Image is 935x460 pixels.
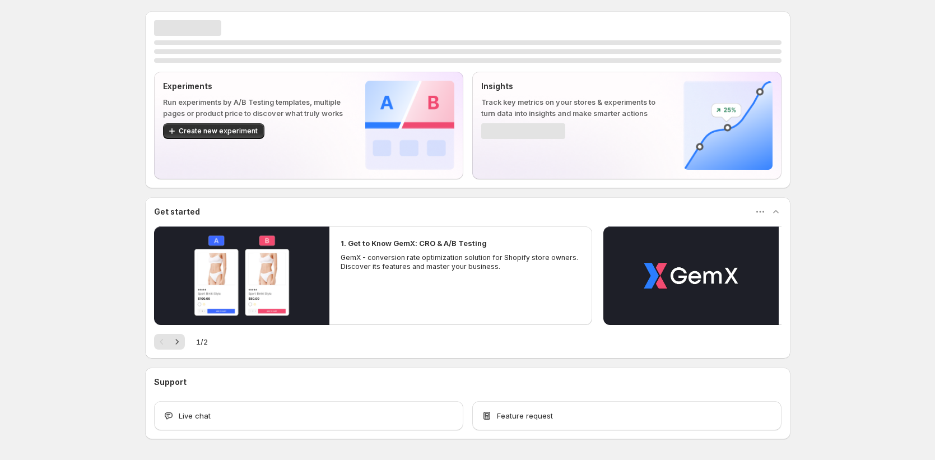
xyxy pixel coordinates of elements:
h2: 1. Get to Know GemX: CRO & A/B Testing [341,238,487,249]
span: Live chat [179,410,211,421]
p: Track key metrics on your stores & experiments to turn data into insights and make smarter actions [481,96,666,119]
img: Insights [683,81,773,170]
img: Experiments [365,81,454,170]
h3: Get started [154,206,200,217]
nav: Pagination [154,334,185,350]
button: Play video [603,226,779,325]
span: Feature request [497,410,553,421]
span: Create new experiment [179,127,258,136]
span: 1 / 2 [196,336,208,347]
p: Experiments [163,81,347,92]
button: Play video [154,226,329,325]
p: GemX - conversion rate optimization solution for Shopify store owners. Discover its features and ... [341,253,582,271]
h3: Support [154,377,187,388]
p: Run experiments by A/B Testing templates, multiple pages or product price to discover what truly ... [163,96,347,119]
button: Next [169,334,185,350]
button: Create new experiment [163,123,264,139]
p: Insights [481,81,666,92]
